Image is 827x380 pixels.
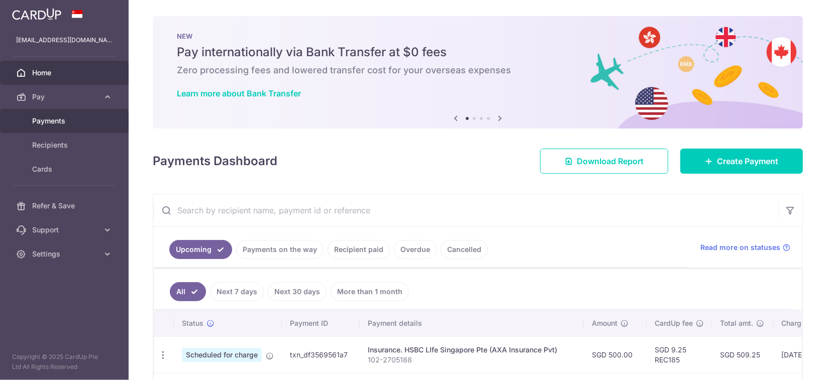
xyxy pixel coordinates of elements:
span: Scheduled for charge [182,348,262,362]
span: Cards [32,164,98,174]
span: Amount [592,318,617,328]
span: Total amt. [720,318,753,328]
div: Insurance. HSBC LIfe Singapore Pte (AXA Insurance Pvt) [368,345,576,355]
a: Read more on statuses [700,242,790,252]
span: Status [182,318,203,328]
span: Help [89,7,110,16]
td: SGD 500.00 [584,336,647,373]
input: Search by recipient name, payment id or reference [153,194,778,226]
a: All [170,282,206,301]
td: txn_df3569561a7 [282,336,360,373]
td: SGD 9.25 REC185 [647,336,712,373]
a: Upcoming [169,240,232,259]
a: More than 1 month [331,282,409,301]
a: Payments on the way [236,240,324,259]
a: Create Payment [680,149,803,174]
span: Pay [32,92,98,102]
h5: Pay internationally via Bank Transfer at $0 fees [177,44,779,60]
span: Settings [32,249,98,259]
a: Overdue [394,240,437,259]
a: Cancelled [441,240,488,259]
p: [EMAIL_ADDRESS][DOMAIN_NAME] [16,35,113,45]
a: Learn more about Bank Transfer [177,88,301,98]
span: Payments [32,116,98,126]
span: Read more on statuses [700,242,780,252]
a: Next 7 days [210,282,264,301]
span: Charge date [781,318,822,328]
a: Recipient paid [328,240,390,259]
td: SGD 509.25 [712,336,773,373]
a: Next 30 days [268,282,327,301]
span: Download Report [577,155,644,167]
span: Create Payment [717,155,778,167]
span: Support [32,225,98,235]
h6: Zero processing fees and lowered transfer cost for your overseas expenses [177,64,779,76]
p: 102-2705188 [368,355,576,365]
span: Refer & Save [32,201,98,211]
p: NEW [177,32,779,40]
img: CardUp [12,8,61,20]
a: Download Report [540,149,668,174]
span: CardUp fee [655,318,693,328]
th: Payment details [360,310,584,336]
span: Recipients [32,140,98,150]
img: Bank transfer banner [153,16,803,129]
h4: Payments Dashboard [153,152,277,170]
span: Home [32,68,98,78]
th: Payment ID [282,310,360,336]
